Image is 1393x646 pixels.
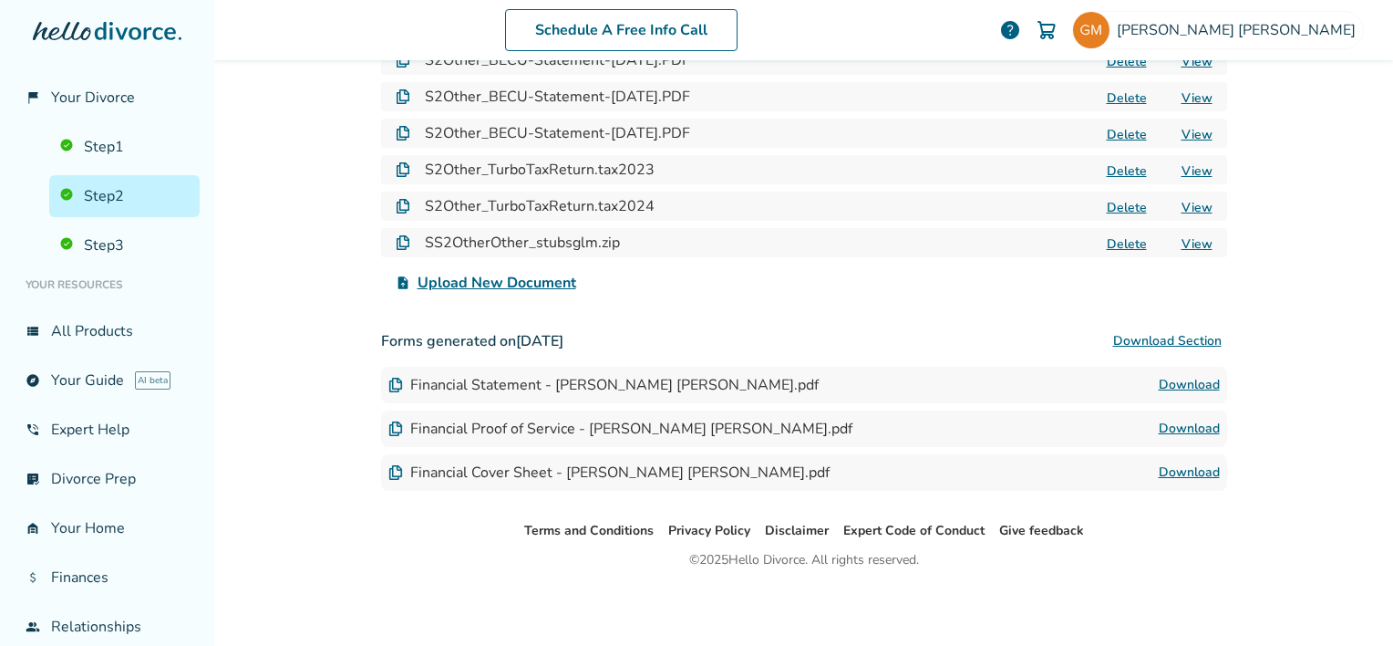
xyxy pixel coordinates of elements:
[1181,126,1212,143] a: View
[49,175,200,217] a: Step2
[388,465,403,480] img: Document
[396,276,410,290] span: upload_file
[1101,125,1152,144] button: Delete
[1181,199,1212,216] a: View
[396,235,410,250] img: Document
[1302,558,1393,646] iframe: Chat Widget
[1181,89,1212,107] a: View
[15,409,200,451] a: phone_in_talkExpert Help
[15,77,200,119] a: flag_2Your Divorce
[1181,162,1212,180] a: View
[1117,20,1363,40] span: [PERSON_NAME] [PERSON_NAME]
[425,232,620,254] h4: SS2OtherOther_stubsglm.zip
[388,378,403,392] img: Document
[51,88,135,108] span: Your Divorce
[1159,462,1220,484] a: Download
[388,422,403,436] img: Document
[418,272,576,294] span: Upload New Document
[765,520,829,542] li: Disclaimer
[15,557,200,599] a: attach_moneyFinances
[425,159,655,181] h4: S2Other_TurboTaxReturn.tax2023
[1101,234,1152,254] button: Delete
[1101,161,1152,181] button: Delete
[26,620,40,634] span: group
[689,549,919,571] div: © 2025 Hello Divorce. All rights reserved.
[396,89,410,104] img: Document
[1101,89,1152,108] button: Delete
[668,522,750,539] a: Privacy Policy
[1159,418,1220,440] a: Download
[1036,19,1058,41] img: Cart
[388,463,830,483] div: Financial Cover Sheet - [PERSON_NAME] [PERSON_NAME].pdf
[1181,235,1212,253] a: View
[381,323,1227,359] h3: Forms generated on [DATE]
[1159,374,1220,396] a: Download
[15,310,200,352] a: view_listAll Products
[396,126,410,141] img: Document
[999,19,1021,41] a: help
[49,126,200,168] a: Step1
[388,419,852,439] div: Financial Proof of Service - [PERSON_NAME] [PERSON_NAME].pdf
[1073,12,1109,48] img: guion.morton@gmail.com
[396,162,410,177] img: Document
[26,472,40,486] span: list_alt_check
[843,522,985,539] a: Expert Code of Conduct
[388,375,819,395] div: Financial Statement - [PERSON_NAME] [PERSON_NAME].pdf
[1108,323,1227,359] button: Download Section
[999,520,1084,542] li: Give feedback
[15,507,200,549] a: garage_homeYour Home
[26,422,40,437] span: phone_in_talk
[26,521,40,536] span: garage_home
[396,199,410,214] img: Document
[26,373,40,388] span: explore
[49,224,200,266] a: Step3
[524,522,654,539] a: Terms and Conditions
[1101,198,1152,217] button: Delete
[15,266,200,303] li: Your Resources
[26,324,40,339] span: view_list
[15,359,200,401] a: exploreYour GuideAI beta
[15,458,200,500] a: list_alt_checkDivorce Prep
[425,86,690,108] h4: S2Other_BECU-Statement-[DATE].PDF
[425,195,655,217] h4: S2Other_TurboTaxReturn.tax2024
[425,122,690,144] h4: S2Other_BECU-Statement-[DATE].PDF
[505,9,738,51] a: Schedule A Free Info Call
[26,570,40,585] span: attach_money
[26,90,40,105] span: flag_2
[135,371,170,390] span: AI beta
